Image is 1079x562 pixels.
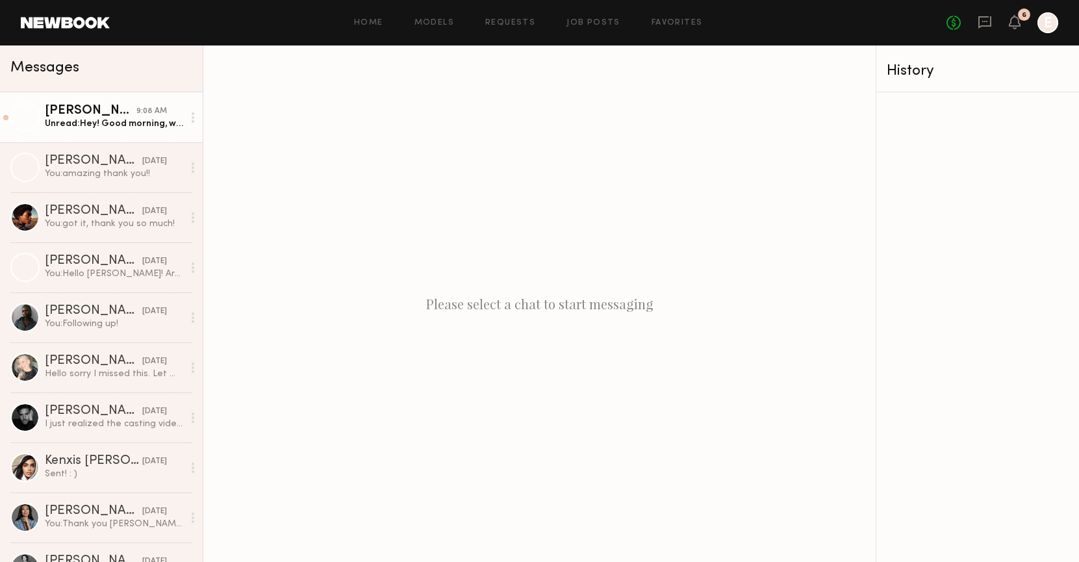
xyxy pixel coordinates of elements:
[887,64,1069,79] div: History
[45,255,142,268] div: [PERSON_NAME]
[45,505,142,518] div: [PERSON_NAME]
[10,60,79,75] span: Messages
[45,268,183,280] div: You: Hello [PERSON_NAME]! Are you free [DATE] or 3? If so, can you send me a casting video showin...
[142,505,167,518] div: [DATE]
[142,255,167,268] div: [DATE]
[45,318,183,330] div: You: Following up!
[1037,12,1058,33] a: E
[136,105,167,118] div: 9:08 AM
[142,305,167,318] div: [DATE]
[414,19,454,27] a: Models
[142,205,167,218] div: [DATE]
[45,105,136,118] div: [PERSON_NAME]
[45,418,183,430] div: I just realized the casting video never sent, there was an uploading issue. I had no idea.
[45,205,142,218] div: [PERSON_NAME]
[142,405,167,418] div: [DATE]
[45,368,183,380] div: Hello sorry I missed this. Let me know if there are shoots in the future!
[142,355,167,368] div: [DATE]
[45,468,183,480] div: Sent! : )
[45,305,142,318] div: [PERSON_NAME]
[45,168,183,180] div: You: amazing thank you!!
[203,45,876,562] div: Please select a chat to start messaging
[652,19,703,27] a: Favorites
[566,19,620,27] a: Job Posts
[142,455,167,468] div: [DATE]
[1022,12,1026,19] div: 6
[354,19,383,27] a: Home
[45,355,142,368] div: [PERSON_NAME]
[45,405,142,418] div: [PERSON_NAME]
[45,118,183,130] div: Unread: Hey! Good morning, wanted to reach out and confirm the details for later this week. Also ...
[142,155,167,168] div: [DATE]
[45,455,142,468] div: Kenxis [PERSON_NAME]
[45,518,183,530] div: You: Thank you [PERSON_NAME]!
[45,218,183,230] div: You: got it, thank you so much!
[45,155,142,168] div: [PERSON_NAME]
[485,19,535,27] a: Requests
